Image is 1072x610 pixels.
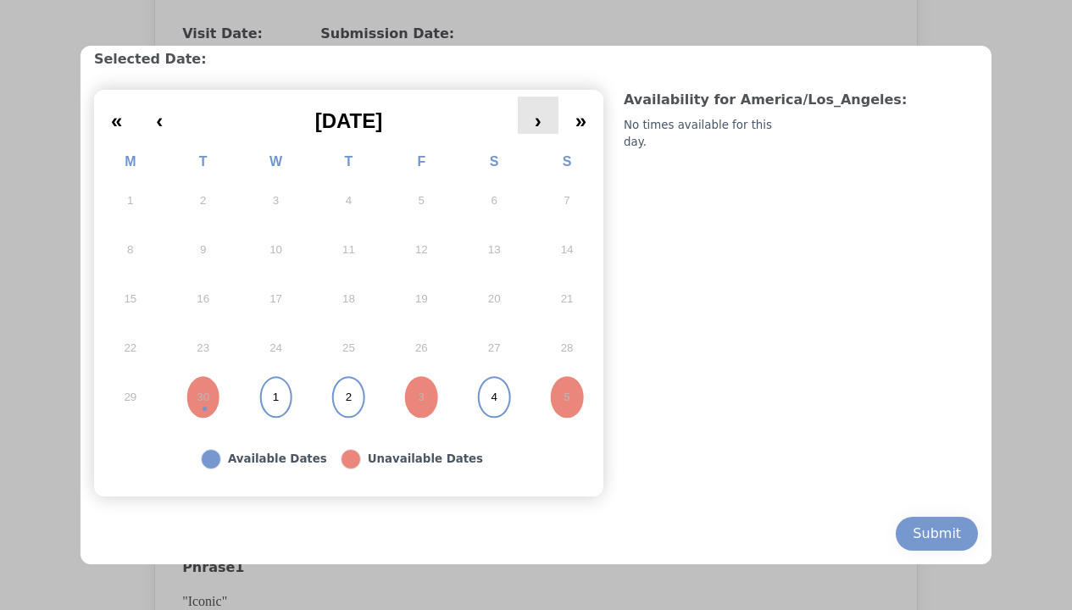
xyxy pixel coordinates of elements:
abbr: September 7, 2025 [564,193,569,208]
button: September 7, 2025 [530,176,603,225]
abbr: September 1, 2025 [127,193,133,208]
button: September 4, 2025 [313,176,386,225]
abbr: September 27, 2025 [488,341,501,356]
abbr: September 24, 2025 [269,341,282,356]
abbr: September 28, 2025 [561,341,574,356]
abbr: October 3, 2025 [419,390,425,405]
abbr: September 14, 2025 [561,242,574,258]
button: September 10, 2025 [240,225,313,274]
button: « [94,97,139,134]
abbr: September 4, 2025 [346,193,352,208]
button: September 23, 2025 [167,324,240,373]
button: September 21, 2025 [530,274,603,324]
abbr: Tuesday [199,154,208,169]
abbr: Thursday [345,154,353,169]
button: Submit [896,517,978,551]
abbr: September 6, 2025 [491,193,497,208]
button: › [518,97,558,134]
button: September 19, 2025 [385,274,458,324]
abbr: September 13, 2025 [488,242,501,258]
abbr: September 18, 2025 [342,291,355,307]
button: October 5, 2025 [530,373,603,422]
button: September 28, 2025 [530,324,603,373]
abbr: September 2, 2025 [200,193,206,208]
abbr: September 25, 2025 [342,341,355,356]
button: September 27, 2025 [458,324,530,373]
abbr: Sunday [563,154,572,169]
button: September 18, 2025 [313,274,386,324]
abbr: September 11, 2025 [342,242,355,258]
abbr: Monday [125,154,136,169]
h3: Selected Date: [94,49,978,69]
button: October 3, 2025 [385,373,458,422]
button: October 4, 2025 [458,373,530,422]
div: Unavailable Dates [368,451,483,468]
button: [DATE] [180,97,517,134]
button: September 14, 2025 [530,225,603,274]
button: September 2, 2025 [167,176,240,225]
abbr: September 19, 2025 [415,291,428,307]
abbr: September 20, 2025 [488,291,501,307]
abbr: September 8, 2025 [127,242,133,258]
abbr: September 26, 2025 [415,341,428,356]
abbr: September 9, 2025 [200,242,206,258]
abbr: October 4, 2025 [491,390,497,405]
button: September 11, 2025 [313,225,386,274]
button: September 25, 2025 [313,324,386,373]
abbr: September 5, 2025 [419,193,425,208]
button: September 29, 2025 [94,373,167,422]
button: September 1, 2025 [94,176,167,225]
button: September 3, 2025 [240,176,313,225]
abbr: September 15, 2025 [124,291,136,307]
abbr: September 17, 2025 [269,291,282,307]
button: September 24, 2025 [240,324,313,373]
abbr: September 3, 2025 [273,193,279,208]
abbr: September 22, 2025 [124,341,136,356]
abbr: October 2, 2025 [346,390,352,405]
abbr: September 10, 2025 [269,242,282,258]
span: [DATE] [315,109,383,132]
h3: Availability for America/Los_Angeles : [624,90,978,110]
button: September 15, 2025 [94,274,167,324]
button: September 6, 2025 [458,176,530,225]
abbr: September 21, 2025 [561,291,574,307]
button: September 20, 2025 [458,274,530,324]
abbr: September 23, 2025 [197,341,209,356]
button: September 8, 2025 [94,225,167,274]
abbr: September 30, 2025 [197,390,209,405]
button: September 30, 2025 [167,373,240,422]
abbr: October 5, 2025 [564,390,569,405]
abbr: September 29, 2025 [124,390,136,405]
div: Submit [913,524,961,544]
button: September 13, 2025 [458,225,530,274]
div: Available Dates [228,451,327,468]
abbr: Friday [417,154,425,169]
button: September 17, 2025 [240,274,313,324]
button: September 9, 2025 [167,225,240,274]
button: September 5, 2025 [385,176,458,225]
button: September 26, 2025 [385,324,458,373]
button: September 12, 2025 [385,225,458,274]
abbr: September 12, 2025 [415,242,428,258]
button: October 1, 2025 [240,373,313,422]
div: No times available for this day. [624,117,797,151]
abbr: October 1, 2025 [273,390,279,405]
button: September 22, 2025 [94,324,167,373]
button: ‹ [139,97,180,134]
button: » [558,97,603,134]
button: October 2, 2025 [313,373,386,422]
abbr: Saturday [490,154,499,169]
abbr: September 16, 2025 [197,291,209,307]
button: September 16, 2025 [167,274,240,324]
abbr: Wednesday [269,154,282,169]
